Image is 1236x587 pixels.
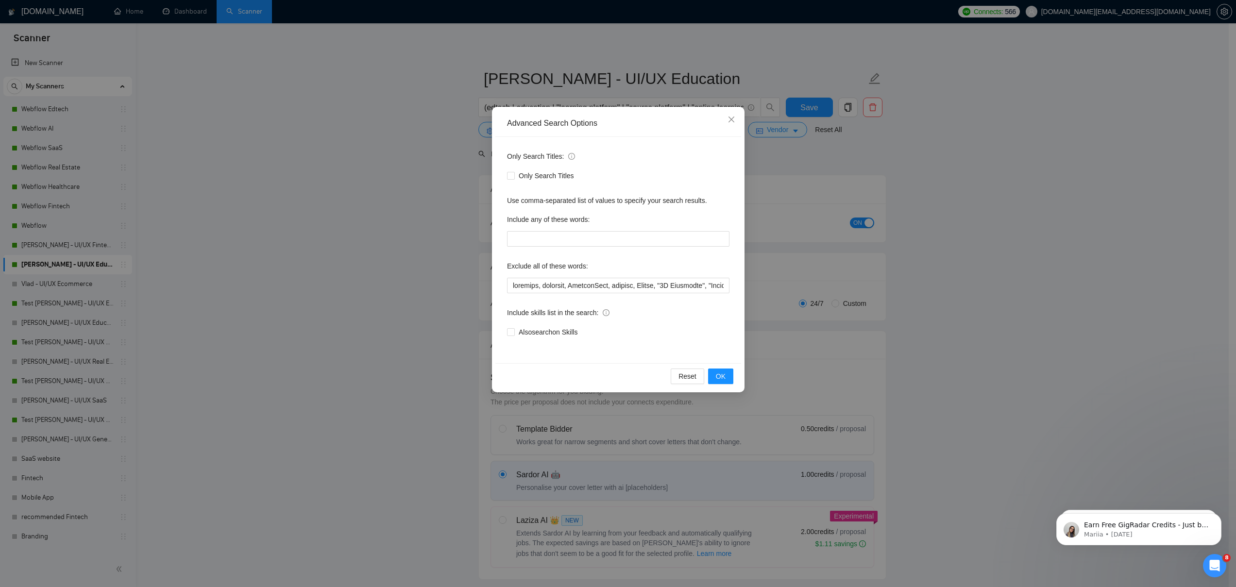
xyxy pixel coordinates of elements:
span: 8 [1223,554,1231,562]
label: Exclude all of these words: [507,258,588,274]
div: Use comma-separated list of values to specify your search results. [507,195,729,206]
button: Close [718,107,745,133]
span: Only Search Titles [515,170,578,181]
span: Include skills list in the search: [507,307,610,318]
span: info-circle [568,153,575,160]
button: OK [708,369,733,384]
div: Advanced Search Options [507,118,729,129]
span: close [728,116,735,123]
span: Reset [678,371,696,382]
span: Also search on Skills [515,327,581,337]
iframe: Intercom notifications message [1042,493,1236,561]
iframe: Intercom live chat [1203,554,1226,577]
button: Reset [671,369,704,384]
span: OK [715,371,725,382]
span: info-circle [603,309,610,316]
span: Only Search Titles: [507,151,575,162]
label: Include any of these words: [507,212,590,227]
